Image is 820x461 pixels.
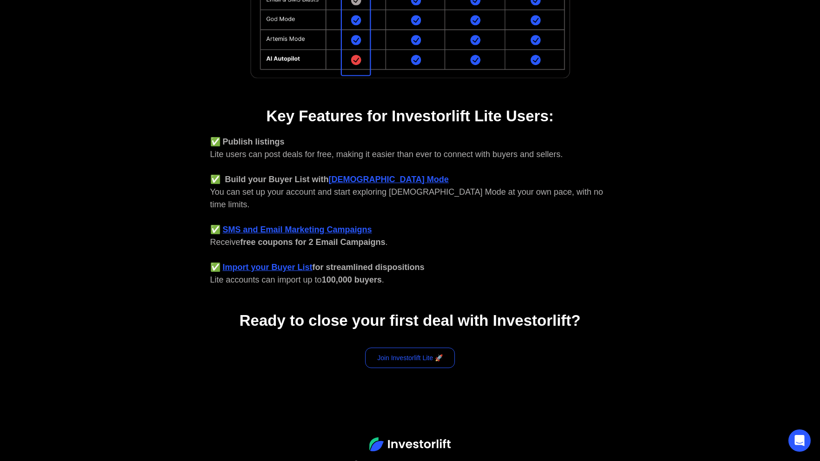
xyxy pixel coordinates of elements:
strong: ✅ [210,225,220,234]
strong: for streamlined dispositions [313,263,425,272]
strong: ✅ [210,263,220,272]
a: Import your Buyer List [223,263,313,272]
div: Lite users can post deals for free, making it easier than ever to connect with buyers and sellers... [210,136,610,286]
div: Open Intercom Messenger [788,429,811,452]
strong: 100,000 buyers [322,275,382,284]
a: [DEMOGRAPHIC_DATA] Mode [329,175,449,184]
strong: ✅ Build your Buyer List with [210,175,329,184]
strong: Ready to close your first deal with Investorlift? [240,312,580,329]
a: SMS and Email Marketing Campaigns [223,225,372,234]
strong: free coupons for 2 Email Campaigns [240,237,386,247]
strong: Key Features for Investorlift Lite Users: [266,107,553,125]
a: Join Investorlift Lite 🚀 [365,348,455,368]
strong: ✅ Publish listings [210,137,285,146]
